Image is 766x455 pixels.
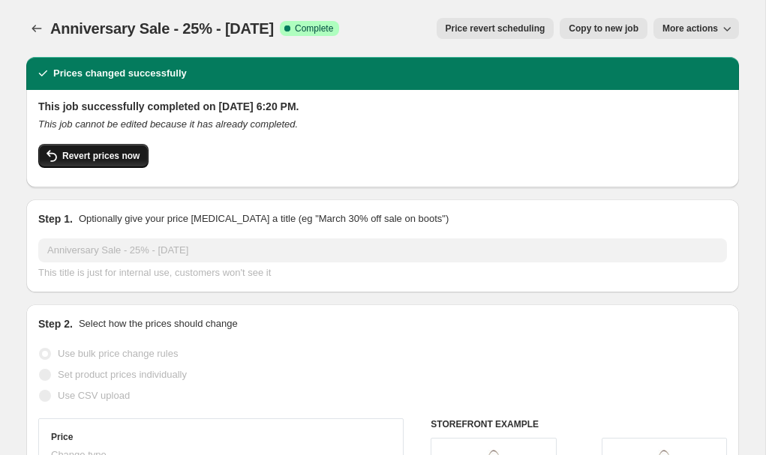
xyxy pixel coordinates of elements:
[662,22,718,34] span: More actions
[58,348,178,359] span: Use bulk price change rules
[38,267,271,278] span: This title is just for internal use, customers won't see it
[26,18,47,39] button: Price change jobs
[38,118,298,130] i: This job cannot be edited because it has already completed.
[79,316,238,331] p: Select how the prices should change
[38,238,727,262] input: 30% off holiday sale
[653,18,739,39] button: More actions
[79,211,449,226] p: Optionally give your price [MEDICAL_DATA] a title (eg "March 30% off sale on boots")
[58,369,187,380] span: Set product prices individually
[62,150,140,162] span: Revert prices now
[569,22,638,34] span: Copy to new job
[58,390,130,401] span: Use CSV upload
[446,22,545,34] span: Price revert scheduling
[560,18,647,39] button: Copy to new job
[437,18,554,39] button: Price revert scheduling
[38,211,73,226] h2: Step 1.
[53,66,187,81] h2: Prices changed successfully
[38,316,73,331] h2: Step 2.
[38,144,149,168] button: Revert prices now
[295,22,333,34] span: Complete
[51,431,73,443] h3: Price
[38,99,727,114] h2: This job successfully completed on [DATE] 6:20 PM.
[431,418,727,430] h6: STOREFRONT EXAMPLE
[50,20,274,37] span: Anniversary Sale - 25% - [DATE]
